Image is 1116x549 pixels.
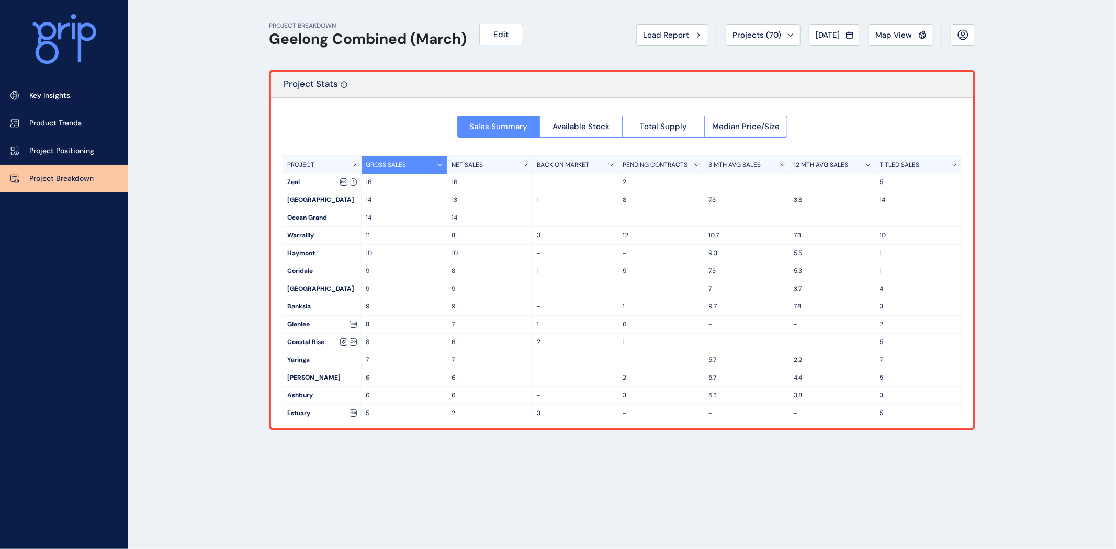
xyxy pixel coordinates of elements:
p: - [623,284,700,293]
p: 11 [366,231,443,240]
button: Total Supply [622,116,705,138]
p: 2 [537,338,614,347]
p: 4.4 [794,373,871,382]
p: 14 [366,213,443,222]
p: 5.7 [708,356,785,364]
p: 9.7 [708,302,785,311]
p: 2 [452,409,528,418]
p: 13 [452,196,528,204]
span: Map View [875,30,912,40]
p: - [794,338,871,347]
p: 1 [880,249,957,258]
p: - [537,302,614,311]
p: 3 [537,409,614,418]
p: 6 [452,373,528,382]
p: 1 [537,320,614,329]
span: Total Supply [640,121,687,132]
p: - [794,320,871,329]
span: Available Stock [553,121,610,132]
p: Product Trends [29,118,82,129]
p: 3 [537,231,614,240]
p: 7.8 [794,302,871,311]
p: - [537,373,614,382]
p: - [623,356,700,364]
p: 7 [880,356,957,364]
p: - [794,409,871,418]
p: 9 [452,302,528,311]
p: - [537,178,614,187]
p: TITLED SALES [880,161,919,169]
p: - [708,338,785,347]
p: GROSS SALES [366,161,406,169]
p: 6 [623,320,700,329]
p: 14 [452,213,528,222]
p: 3 MTH AVG SALES [708,161,761,169]
p: 10 [366,249,443,258]
p: 5 [880,178,957,187]
p: 9 [623,267,700,276]
h1: Geelong Combined (March) [269,30,467,48]
p: 9 [366,267,443,276]
button: Available Stock [539,116,622,138]
p: 5 [880,409,957,418]
div: [PERSON_NAME] [283,369,361,386]
div: Zeal [283,174,361,191]
div: Ashbury [283,387,361,404]
div: Ocean Grand [283,209,361,226]
p: - [880,213,957,222]
p: 5 [366,409,443,418]
p: - [794,178,871,187]
p: Project Positioning [29,146,94,156]
p: Project Breakdown [29,174,94,184]
div: Estuary [283,405,361,422]
p: 2 [623,373,700,382]
p: 10.7 [708,231,785,240]
p: - [537,213,614,222]
p: 5.5 [794,249,871,258]
p: 6 [366,391,443,400]
div: [GEOGRAPHIC_DATA] [283,191,361,209]
p: 2 [623,178,700,187]
p: 10 [452,249,528,258]
button: Map View [869,24,933,46]
p: - [537,249,614,258]
p: 7.3 [708,196,785,204]
p: 1 [537,196,614,204]
span: Sales Summary [469,121,527,132]
p: 3.8 [794,196,871,204]
p: 7 [366,356,443,364]
p: - [623,213,700,222]
div: Glenlee [283,316,361,333]
div: Banksia [283,298,361,315]
p: 7.3 [794,231,871,240]
p: 8 [452,231,528,240]
p: 3 [623,391,700,400]
button: Median Price/Size [704,116,787,138]
p: 1 [880,267,957,276]
p: - [794,213,871,222]
p: 8 [623,196,700,204]
div: Warralily [283,227,361,244]
p: BACK ON MARKET [537,161,589,169]
p: - [537,284,614,293]
p: 10 [880,231,957,240]
p: NET SALES [452,161,483,169]
p: 9 [452,284,528,293]
p: 12 MTH AVG SALES [794,161,849,169]
p: Project Stats [284,78,338,97]
p: 2.2 [794,356,871,364]
p: 6 [452,391,528,400]
p: 1 [537,267,614,276]
p: 4 [880,284,957,293]
button: Load Report [636,24,708,46]
p: 16 [366,178,443,187]
p: - [623,249,700,258]
p: 9 [366,284,443,293]
p: 5 [880,338,957,347]
span: Projects ( 70 ) [732,30,781,40]
div: Coastal Rise [283,334,361,351]
p: - [537,356,614,364]
p: - [537,391,614,400]
button: Edit [479,24,523,45]
p: 7 [452,356,528,364]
